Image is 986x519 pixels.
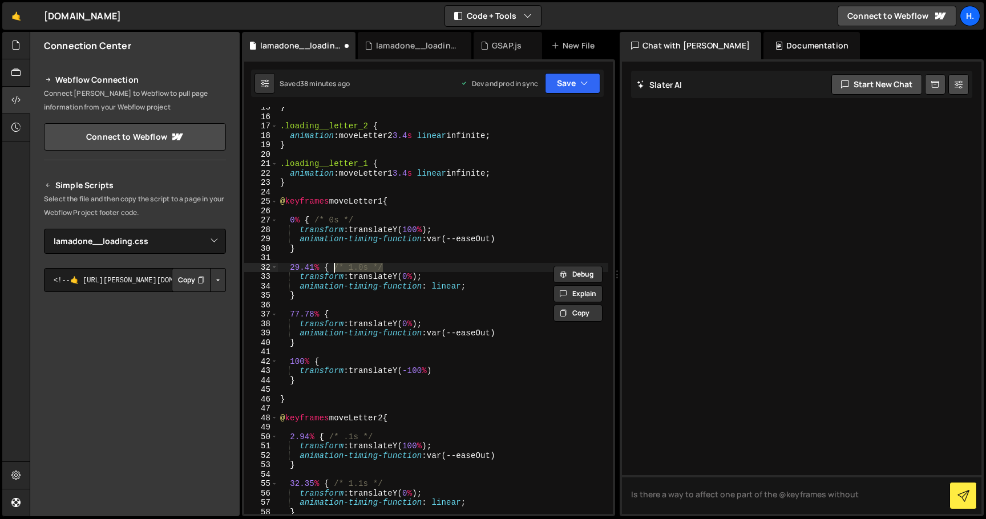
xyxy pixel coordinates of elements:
[244,366,278,376] div: 43
[44,39,131,52] h2: Connection Center
[44,87,226,114] p: Connect [PERSON_NAME] to Webflow to pull page information from your Webflow project
[244,441,278,451] div: 51
[244,479,278,489] div: 55
[244,216,278,225] div: 27
[244,159,278,169] div: 21
[44,73,226,87] h2: Webflow Connection
[244,234,278,244] div: 29
[460,79,538,88] div: Dev and prod in sync
[960,6,980,26] a: h.
[44,192,226,220] p: Select the file and then copy the script to a page in your Webflow Project footer code.
[244,301,278,310] div: 36
[244,404,278,413] div: 47
[244,319,278,329] div: 38
[244,489,278,498] div: 56
[244,423,278,432] div: 49
[244,178,278,188] div: 23
[172,268,226,292] div: Button group with nested dropdown
[492,40,522,51] div: GSAP.js
[831,74,922,95] button: Start new chat
[553,285,603,302] button: Explain
[553,266,603,283] button: Debug
[620,32,761,59] div: Chat with [PERSON_NAME]
[244,244,278,254] div: 30
[244,272,278,282] div: 33
[244,347,278,357] div: 41
[244,470,278,480] div: 54
[445,6,541,26] button: Code + Tools
[244,225,278,235] div: 28
[551,40,599,51] div: New File
[244,282,278,291] div: 34
[244,150,278,160] div: 20
[763,32,860,59] div: Documentation
[244,310,278,319] div: 37
[244,413,278,423] div: 48
[44,123,226,151] a: Connect to Webflow
[244,451,278,461] div: 52
[244,206,278,216] div: 26
[260,40,342,51] div: lamadone__loading.css
[244,498,278,508] div: 57
[244,329,278,338] div: 39
[244,460,278,470] div: 53
[637,79,682,90] h2: Slater AI
[244,253,278,263] div: 31
[244,103,278,112] div: 15
[244,385,278,395] div: 45
[244,188,278,197] div: 24
[44,9,121,23] div: [DOMAIN_NAME]
[838,6,956,26] a: Connect to Webflow
[244,263,278,273] div: 32
[244,112,278,122] div: 16
[244,376,278,386] div: 44
[553,305,603,322] button: Copy
[545,73,600,94] button: Save
[244,357,278,367] div: 42
[44,268,226,292] textarea: <!--🤙 [URL][PERSON_NAME][DOMAIN_NAME]> <script>document.addEventListener("DOMContentLoaded", func...
[244,395,278,404] div: 46
[280,79,350,88] div: Saved
[244,291,278,301] div: 35
[44,311,227,413] iframe: YouTube video player
[244,131,278,141] div: 18
[44,179,226,192] h2: Simple Scripts
[244,140,278,150] div: 19
[376,40,458,51] div: lamadone__loading.js
[244,121,278,131] div: 17
[244,432,278,442] div: 50
[172,268,211,292] button: Copy
[2,2,30,30] a: 🤙
[244,169,278,179] div: 22
[244,338,278,348] div: 40
[244,508,278,517] div: 58
[300,79,350,88] div: 38 minutes ago
[244,197,278,206] div: 25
